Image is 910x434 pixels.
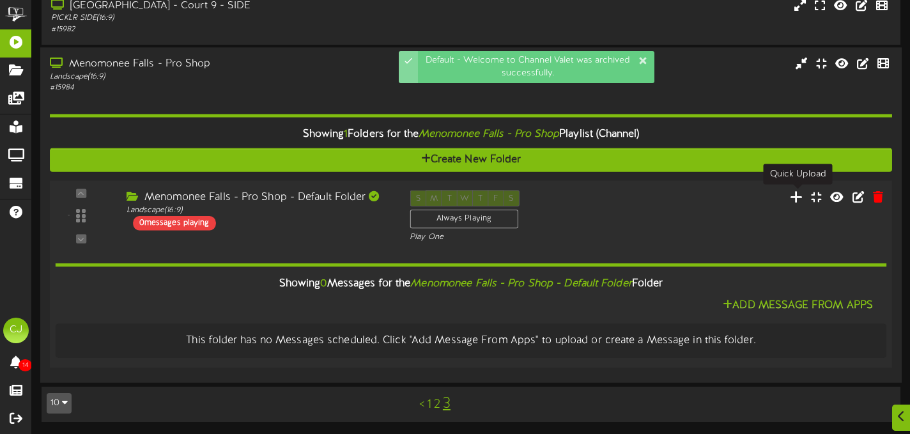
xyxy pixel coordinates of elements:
div: Always Playing [410,210,518,229]
div: CJ [3,318,29,343]
button: Create New Folder [50,148,892,171]
i: Menomonee Falls - Pro Shop [419,128,560,139]
div: Showing Folders for the Playlist (Channel) [40,120,902,148]
div: Play One [410,231,603,242]
span: 14 [19,359,32,371]
div: # 15984 [50,82,390,93]
div: Default - Welcome to Channel Valet was archived successfully. [418,51,654,83]
i: Menomonee Falls - Pro Shop - Default Folder [410,277,631,289]
button: 10 [47,393,72,414]
div: Dismiss this notification [638,54,648,67]
span: 1 [344,128,348,139]
a: 1 [427,398,431,412]
div: Landscape ( 16:9 ) [127,205,390,215]
a: 3 [443,396,451,412]
div: Menomonee Falls - Pro Shop - Default Folder [127,190,390,205]
div: # 15982 [51,24,390,35]
a: 2 [434,398,440,412]
button: Add Message From Apps [719,297,877,313]
div: PICKLR SIDE ( 16:9 ) [51,13,390,24]
div: Menomonee Falls - Pro Shop [50,57,390,72]
div: Showing Messages for the Folder [45,270,896,297]
span: 0 [320,277,327,289]
div: This folder has no Messages scheduled. Click "Add Message From Apps" to upload or create a Messag... [65,333,877,348]
div: Landscape ( 16:9 ) [50,72,390,82]
a: < [419,398,424,412]
div: 0 messages playing [133,216,216,230]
